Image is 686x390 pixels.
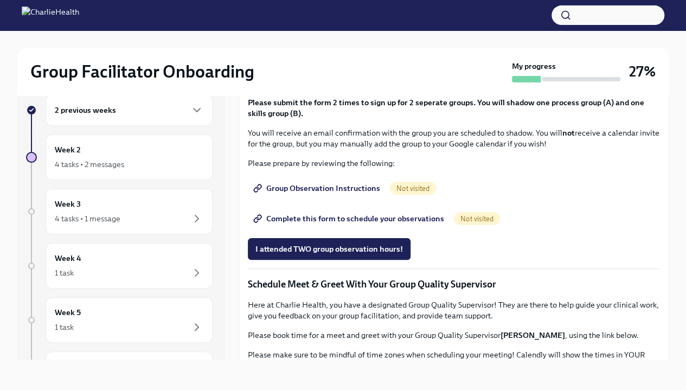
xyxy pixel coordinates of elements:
img: CharlieHealth [22,7,79,24]
span: Not visited [390,184,436,193]
a: Group Observation Instructions [248,177,388,199]
p: Here at Charlie Health, you have a designated Group Quality Supervisor! They are there to help gu... [248,299,659,321]
strong: not [562,128,575,138]
a: Week 24 tasks • 2 messages [26,135,213,180]
a: Week 34 tasks • 1 message [26,189,213,234]
div: 1 task [55,267,74,278]
span: Group Observation Instructions [255,183,380,194]
h6: Week 3 [55,198,81,210]
span: I attended TWO group observation hours! [255,244,403,254]
strong: My progress [512,61,556,72]
button: I attended TWO group observation hours! [248,238,411,260]
strong: Please submit the form 2 times to sign up for 2 seperate groups. You will shadow one process grou... [248,98,644,118]
a: Week 41 task [26,243,213,289]
a: Week 51 task [26,297,213,343]
h6: Week 4 [55,252,81,264]
p: Please prepare by reviewing the following: [248,158,659,169]
p: Please book time for a meet and greet with your Group Quality Supervisor , using the link below. [248,330,659,341]
h6: Week 2 [55,144,81,156]
a: Complete this form to schedule your observations [248,208,452,229]
h6: Week 5 [55,306,81,318]
p: You will receive an email confirmation with the group you are scheduled to shadow. You will recei... [248,127,659,149]
div: 2 previous weeks [46,94,213,126]
h2: Group Facilitator Onboarding [30,61,254,82]
h6: 2 previous weeks [55,104,116,116]
span: Complete this form to schedule your observations [255,213,444,224]
div: 4 tasks • 1 message [55,213,120,224]
strong: [PERSON_NAME] [501,330,565,340]
p: Schedule Meet & Greet With Your Group Quality Supervisor [248,278,659,291]
span: Not visited [454,215,500,223]
h3: 27% [629,62,656,81]
div: 1 task [55,322,74,333]
div: 4 tasks • 2 messages [55,159,124,170]
p: Please make sure to be mindful of time zones when scheduling your meeting! Calendly will show the... [248,349,659,371]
